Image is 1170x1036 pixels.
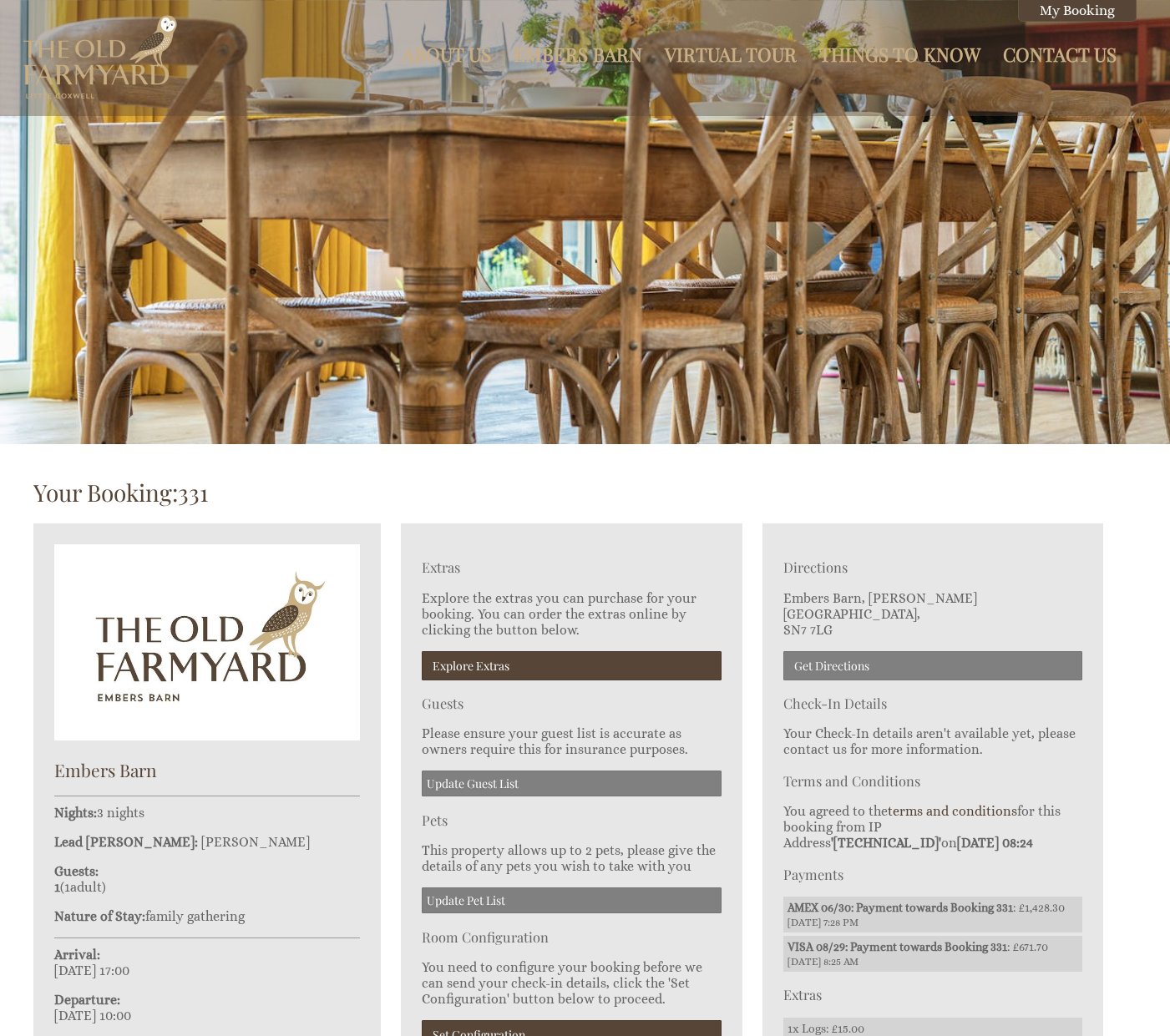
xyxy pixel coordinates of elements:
strong: Lead [PERSON_NAME]: [54,834,198,850]
a: Update Pet List [422,887,721,913]
strong: Departure: [54,992,120,1008]
h3: Directions [783,558,1082,576]
a: Things to Know [819,42,980,67]
span: [PERSON_NAME] [201,834,310,850]
span: [DATE] 8:25 AM [788,956,1078,968]
a: Contact Us [1003,42,1117,67]
p: Please ensure your guest list is accurate as owners require this for insurance purposes. [422,725,721,757]
p: family gathering [54,908,360,924]
h2: Embers Barn [54,758,360,781]
h3: Extras [783,985,1082,1003]
p: [DATE] 10:00 [54,992,360,1023]
p: You agreed to the for this booking from IP Address on [783,803,1082,851]
h3: Payments [783,865,1082,883]
h3: Check-In Details [783,694,1082,712]
strong: Guests: [54,863,99,879]
a: Get Directions [783,651,1082,680]
span: 1 [64,879,70,895]
p: [DATE] 17:00 [54,947,360,978]
strong: Nights: [54,805,97,821]
h3: Pets [422,811,721,829]
h1: 331 [33,477,1117,508]
strong: VISA 08/29: Payment towards Booking 331 [788,940,1007,953]
strong: Arrival: [54,947,100,963]
strong: '[TECHNICAL_ID]' [831,835,941,851]
img: An image of 'Embers Barn' [54,544,360,740]
a: Embers Barn [514,42,642,67]
li: : £1,428.30 [783,897,1082,932]
strong: AMEX 06/30: Payment towards Booking 331 [788,901,1013,914]
span: ( ) [54,879,106,895]
span: adult [64,879,102,895]
a: Virtual Tour [665,42,797,67]
strong: [DATE] 08:24 [957,835,1033,851]
a: Update Guest List [422,771,721,796]
p: Explore the extras you can purchase for your booking. You can order the extras online by clicking... [422,590,721,638]
a: Your Booking: [33,477,178,508]
p: You need to configure your booking before we can send your check-in details, click the 'Set Confi... [422,959,721,1007]
span: [DATE] 7:28 PM [788,917,1078,928]
li: : £671.70 [783,936,1082,972]
h3: Guests [422,694,721,712]
h3: Extras [422,558,721,576]
p: This property allows up to 2 pets, please give the details of any pets you wish to take with you [422,842,721,874]
strong: 1 [54,879,60,895]
p: Embers Barn, [PERSON_NAME] [GEOGRAPHIC_DATA], SN7 7LG [783,590,1082,638]
p: Your Check-In details aren't available yet, please contact us for more information. [783,725,1082,757]
h3: Room Configuration [422,927,721,946]
a: terms and conditions [888,803,1017,819]
a: Embers Barn [54,730,360,781]
p: 3 nights [54,805,360,821]
a: About Us [403,42,491,67]
a: Explore Extras [422,651,721,680]
img: The Old Farmyard [23,15,178,99]
h3: Terms and Conditions [783,771,1082,790]
strong: Nature of Stay: [54,908,145,924]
